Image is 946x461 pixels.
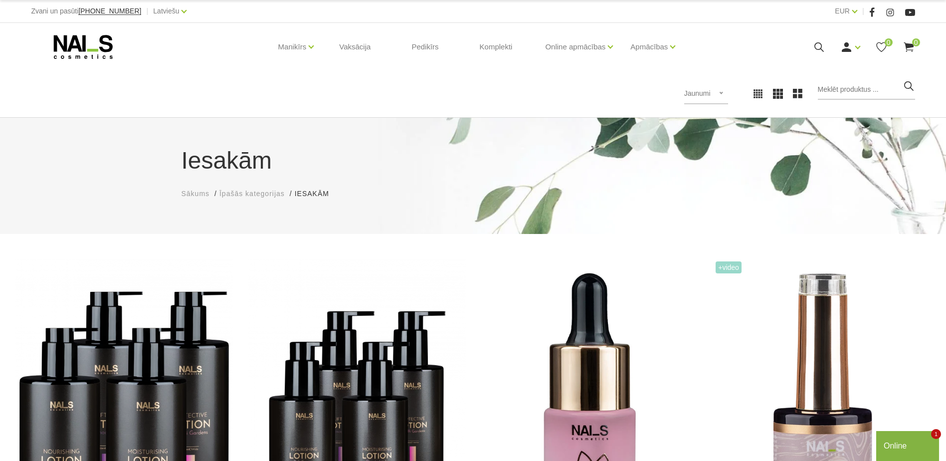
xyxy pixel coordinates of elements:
[630,27,668,67] a: Apmācības
[472,23,521,71] a: Komplekti
[716,261,742,273] span: +Video
[545,27,605,67] a: Online apmācības
[219,190,285,198] span: Īpašās kategorijas
[835,5,850,17] a: EUR
[182,190,210,198] span: Sākums
[219,189,285,199] a: Īpašās kategorijas
[684,89,711,97] span: Jaunumi
[295,189,339,199] li: Iesakām
[912,38,920,46] span: 0
[876,429,941,461] iframe: chat widget
[146,5,148,17] span: |
[31,5,141,17] div: Zvani un pasūti
[153,5,179,17] a: Latviešu
[182,189,210,199] a: Sākums
[331,23,378,71] a: Vaksācija
[182,143,765,179] h1: Iesakām
[903,41,915,53] a: 0
[875,41,888,53] a: 0
[278,27,307,67] a: Manikīrs
[403,23,446,71] a: Pedikīrs
[885,38,893,46] span: 0
[78,7,141,15] a: [PHONE_NUMBER]
[862,5,864,17] span: |
[818,80,915,100] input: Meklēt produktus ...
